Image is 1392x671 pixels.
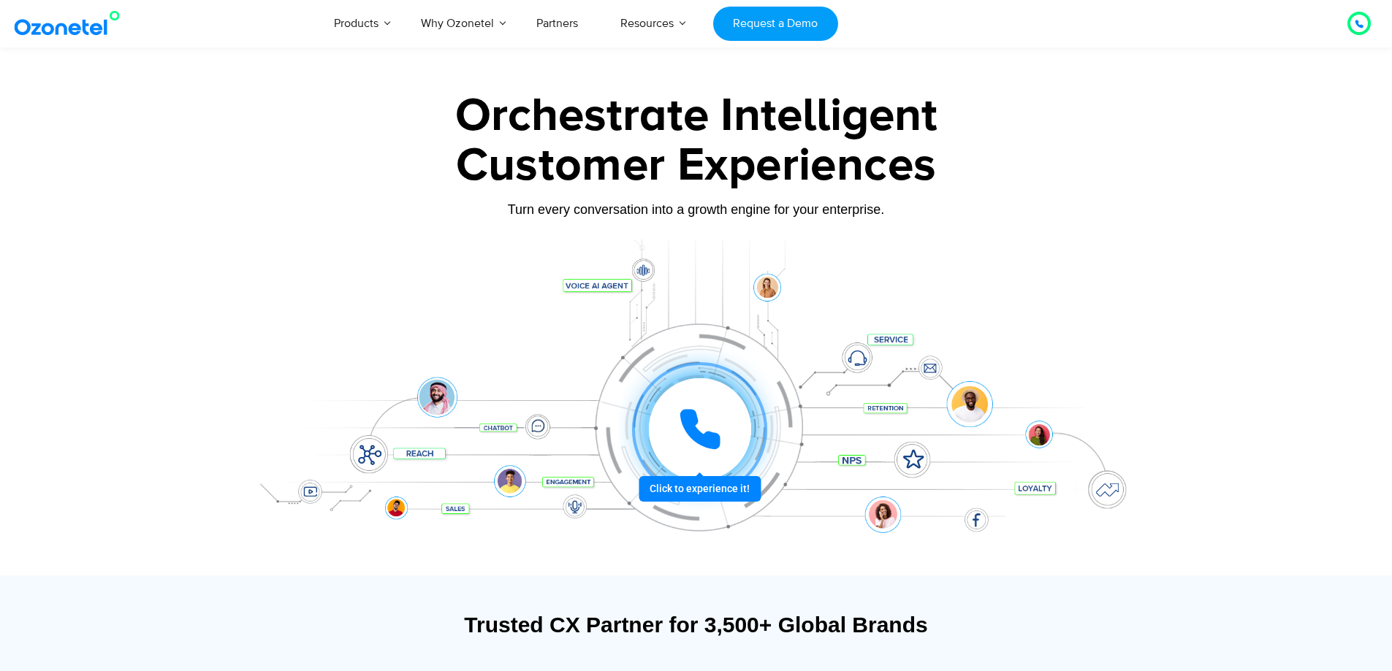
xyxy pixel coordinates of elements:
a: Request a Demo [713,7,838,41]
div: Turn every conversation into a growth engine for your enterprise. [240,202,1153,218]
div: Trusted CX Partner for 3,500+ Global Brands [247,612,1146,637]
div: Orchestrate Intelligent [240,93,1153,139]
div: Customer Experiences [240,131,1153,201]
